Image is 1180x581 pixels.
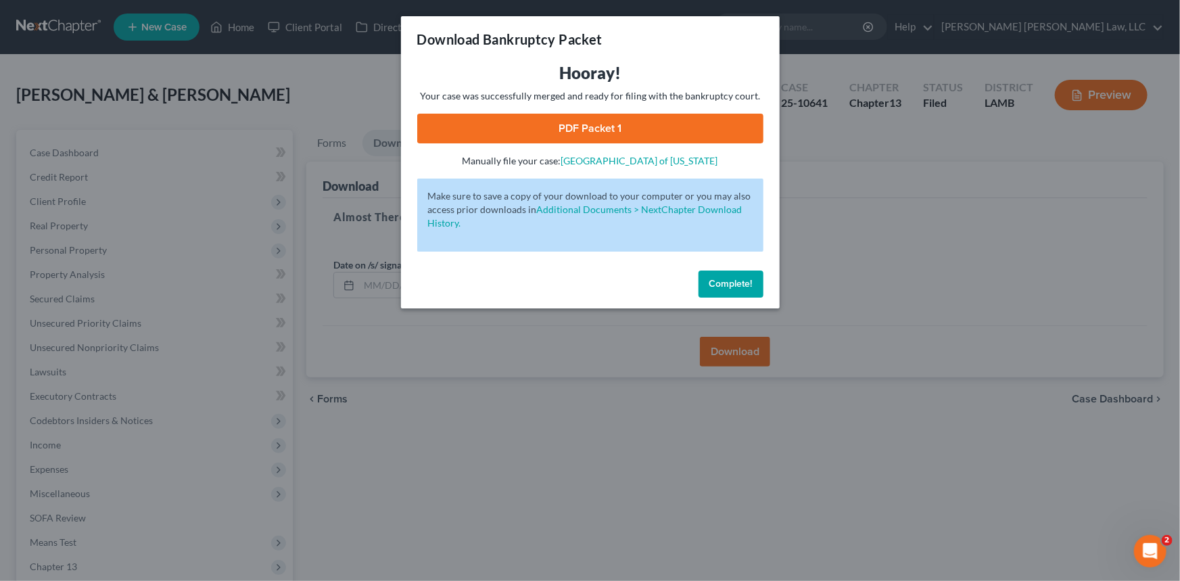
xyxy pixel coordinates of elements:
[1134,535,1166,567] iframe: Intercom live chat
[561,155,718,166] a: [GEOGRAPHIC_DATA] of [US_STATE]
[417,154,763,168] p: Manually file your case:
[709,278,753,289] span: Complete!
[417,114,763,143] a: PDF Packet 1
[417,62,763,84] h3: Hooray!
[417,89,763,103] p: Your case was successfully merged and ready for filing with the bankruptcy court.
[428,189,753,230] p: Make sure to save a copy of your download to your computer or you may also access prior downloads in
[417,30,603,49] h3: Download Bankruptcy Packet
[1162,535,1173,546] span: 2
[699,271,763,298] button: Complete!
[428,204,742,229] a: Additional Documents > NextChapter Download History.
